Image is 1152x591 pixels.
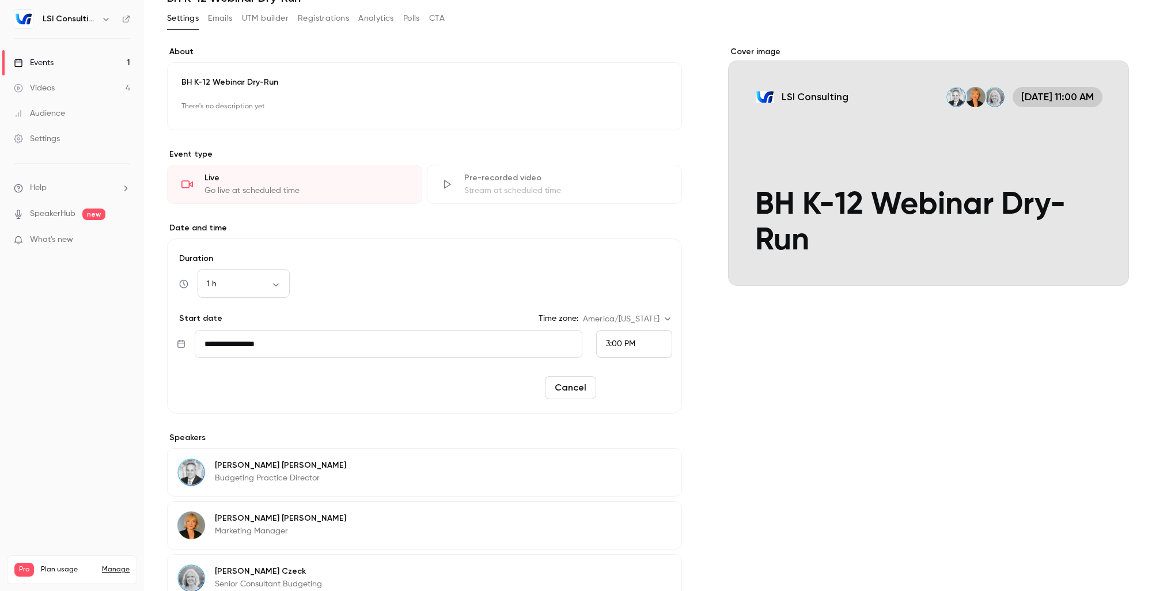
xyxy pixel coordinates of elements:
p: [PERSON_NAME] [PERSON_NAME] [215,513,346,524]
button: UTM builder [242,9,289,28]
span: Plan usage [41,565,95,574]
p: [PERSON_NAME] Czeck [215,566,322,577]
div: 1 h [198,278,290,290]
div: Charles Collins[PERSON_NAME] [PERSON_NAME]Budgeting Practice Director [167,448,682,497]
label: Speakers [167,432,682,444]
div: Videos [14,82,55,94]
div: From [596,330,672,358]
label: Time zone: [539,313,578,324]
div: Pre-recorded videoStream at scheduled time [427,165,682,204]
label: Date and time [167,222,682,234]
label: About [167,46,682,58]
div: Stream at scheduled time [464,185,668,196]
div: Settings [14,133,60,145]
label: Duration [177,253,672,264]
button: Cancel [545,376,596,399]
li: help-dropdown-opener [14,182,130,194]
p: Senior Consultant Budgeting [215,578,322,590]
img: Charles Collins [177,459,205,486]
iframe: Noticeable Trigger [116,235,130,245]
p: There's no description yet [181,97,668,116]
button: Settings [167,9,199,28]
p: Start date [177,313,222,324]
a: SpeakerHub [30,208,75,220]
div: America/[US_STATE] [583,313,672,325]
img: LSI Consulting [14,10,33,28]
img: Alanna Robbins [177,512,205,539]
p: Marketing Manager [215,525,346,537]
span: 3:00 PM [606,340,635,348]
section: Cover image [728,46,1129,286]
div: Pre-recorded video [464,172,668,184]
span: Help [30,182,47,194]
button: Registrations [298,9,349,28]
span: new [82,209,105,220]
span: What's new [30,234,73,246]
div: LiveGo live at scheduled time [167,165,422,204]
p: Event type [167,149,682,160]
a: Manage [102,565,130,574]
button: CTA [429,9,445,28]
p: Budgeting Practice Director [215,472,346,484]
p: BH K-12 Webinar Dry-Run [181,77,668,88]
div: Events [14,57,54,69]
div: Live [204,172,408,184]
button: Analytics [358,9,394,28]
div: Go live at scheduled time [204,185,408,196]
button: Polls [403,9,420,28]
p: [PERSON_NAME] [PERSON_NAME] [215,460,346,471]
div: Audience [14,108,65,119]
button: Emails [208,9,232,28]
h6: LSI Consulting [43,13,97,25]
label: Cover image [728,46,1129,58]
button: Reschedule [601,376,672,399]
span: Pro [14,563,34,577]
div: Alanna Robbins[PERSON_NAME] [PERSON_NAME]Marketing Manager [167,501,682,550]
